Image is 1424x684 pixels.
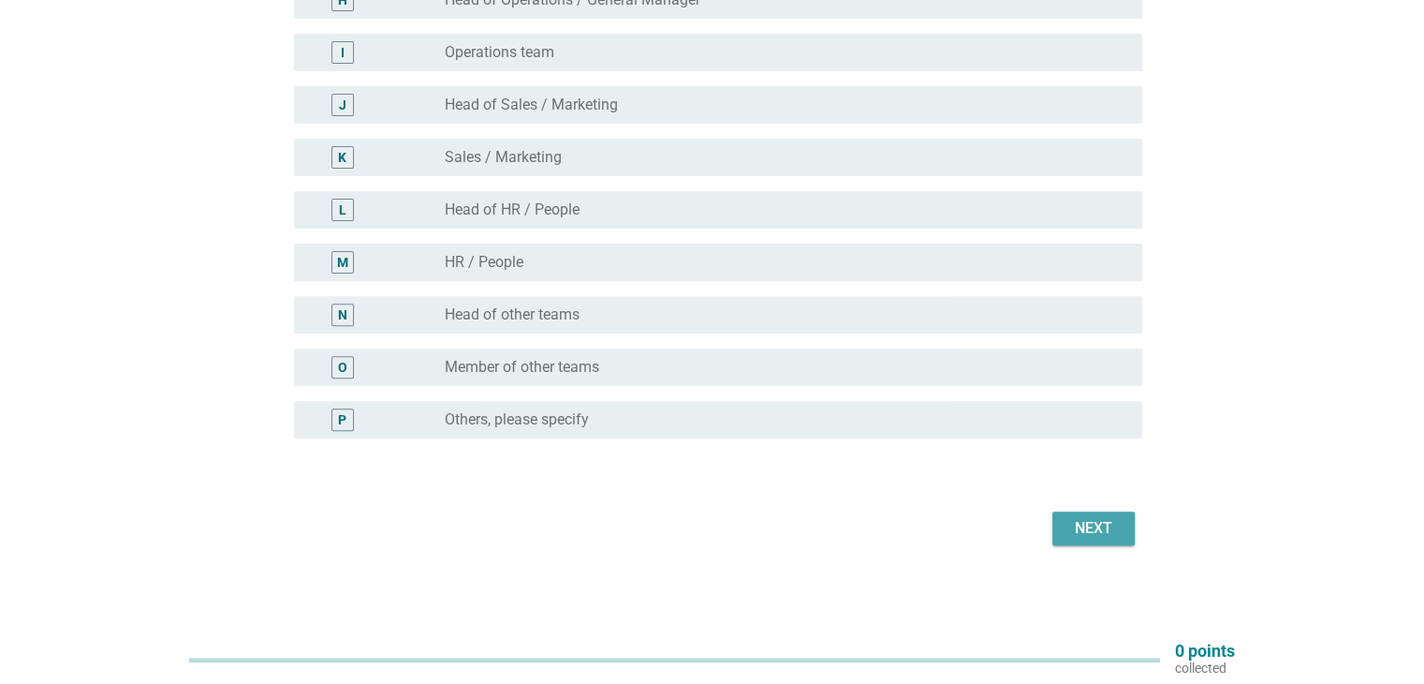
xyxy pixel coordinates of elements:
label: Operations team [445,43,554,62]
label: Head of HR / People [445,201,580,219]
p: collected [1175,660,1235,677]
div: K [338,148,346,168]
div: P [338,410,346,430]
div: N [338,305,347,325]
label: Sales / Marketing [445,148,562,167]
label: Head of Sales / Marketing [445,96,618,114]
div: J [339,96,346,115]
label: Member of other teams [445,358,599,377]
div: I [341,43,345,63]
p: 0 points [1175,643,1235,660]
label: Others, please specify [445,410,589,429]
div: L [339,201,346,220]
div: O [338,358,347,378]
div: Next [1067,517,1120,540]
label: HR / People [445,253,523,272]
label: Head of other teams [445,305,580,324]
div: M [337,253,348,273]
button: Next [1052,512,1135,545]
